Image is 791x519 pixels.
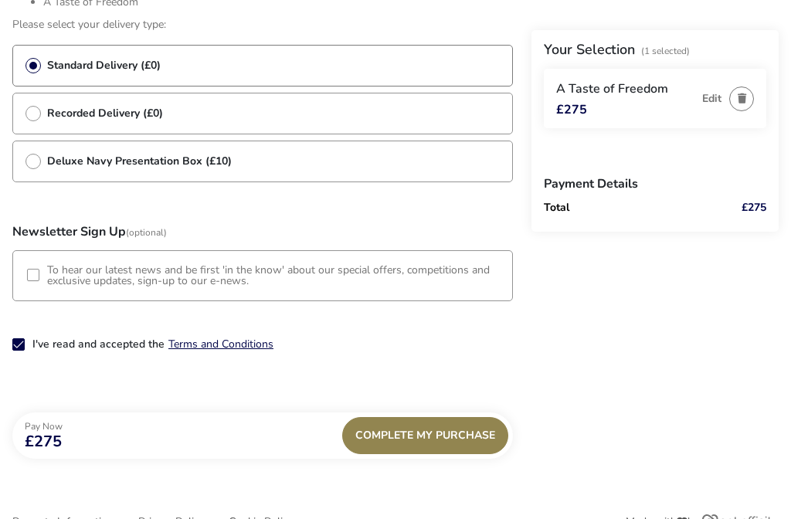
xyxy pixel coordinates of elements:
[12,214,513,251] h3: Newsletter Sign Up
[544,166,766,203] h3: Payment Details
[342,418,508,455] div: Complete My Purchase
[556,104,587,117] span: £275
[12,11,513,39] p: Please select your delivery type:
[126,227,167,239] span: (Optional)
[47,266,498,287] label: To hear our latest news and be first 'in the know' about our special offers, competitions and exc...
[25,107,163,121] label: Recorded Delivery (£0)
[702,93,721,105] button: Edit
[641,46,690,58] span: (1 Selected)
[742,201,766,215] naf-get-fp-price: £275
[168,339,273,351] button: Terms and Conditions
[544,41,635,59] h2: Your Selection
[25,435,63,450] span: £275
[32,340,165,351] label: I've read and accepted the
[25,59,161,73] label: Standard Delivery (£0)
[544,203,721,214] p: Total
[355,430,495,442] span: Complete My Purchase
[556,81,668,98] span: A Taste of Freedom
[25,422,63,432] p: Pay Now
[12,339,26,353] p-checkbox: 3-term_condi
[25,154,232,169] label: Deluxe Navy Presentation Box (£10)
